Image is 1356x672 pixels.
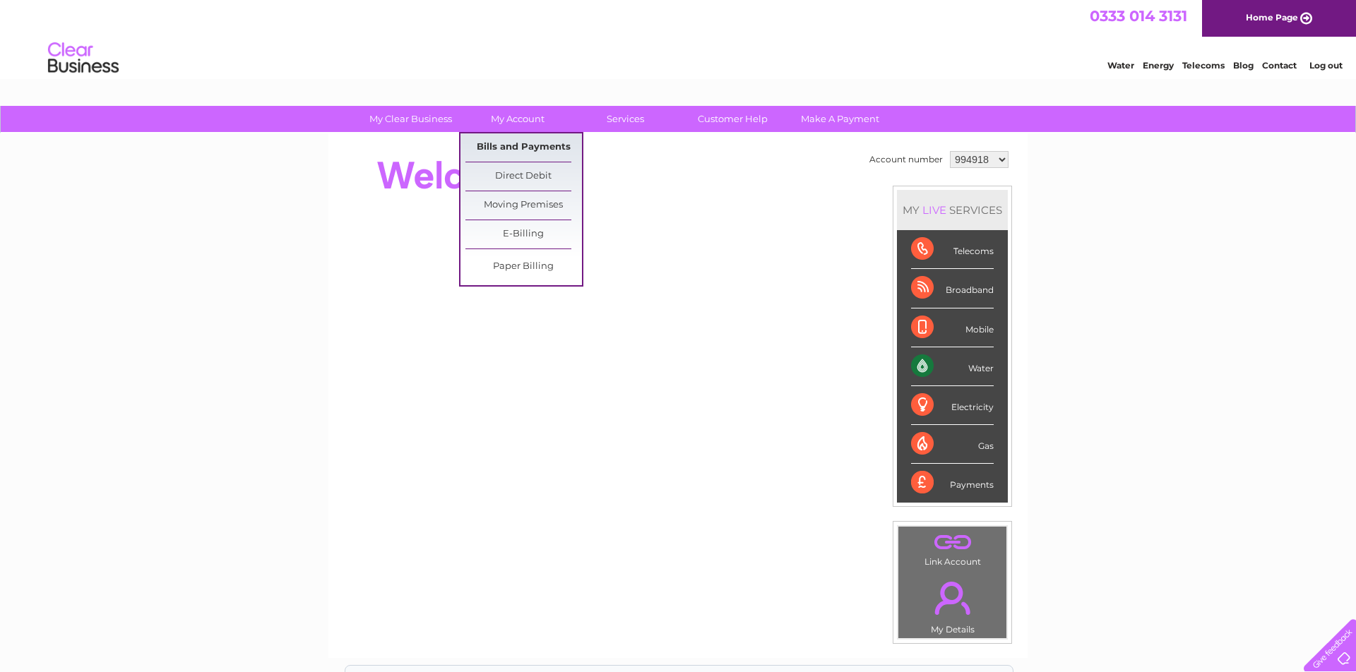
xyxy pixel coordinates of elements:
[911,230,994,269] div: Telecoms
[911,386,994,425] div: Electricity
[911,347,994,386] div: Water
[1233,60,1254,71] a: Blog
[465,162,582,191] a: Direct Debit
[460,106,576,132] a: My Account
[898,526,1007,570] td: Link Account
[782,106,898,132] a: Make A Payment
[1262,60,1297,71] a: Contact
[911,425,994,464] div: Gas
[47,37,119,80] img: logo.png
[902,573,1003,623] a: .
[1090,7,1187,25] a: 0333 014 3131
[1143,60,1174,71] a: Energy
[1182,60,1225,71] a: Telecoms
[897,190,1008,230] div: MY SERVICES
[1309,60,1343,71] a: Log out
[902,530,1003,555] a: .
[567,106,684,132] a: Services
[866,148,946,172] td: Account number
[674,106,791,132] a: Customer Help
[920,203,949,217] div: LIVE
[465,133,582,162] a: Bills and Payments
[911,269,994,308] div: Broadband
[911,464,994,502] div: Payments
[911,308,994,347] div: Mobile
[1107,60,1134,71] a: Water
[465,191,582,220] a: Moving Premises
[352,106,469,132] a: My Clear Business
[898,570,1007,639] td: My Details
[465,253,582,281] a: Paper Billing
[345,8,1013,68] div: Clear Business is a trading name of Verastar Limited (registered in [GEOGRAPHIC_DATA] No. 3667643...
[465,220,582,248] a: E-Billing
